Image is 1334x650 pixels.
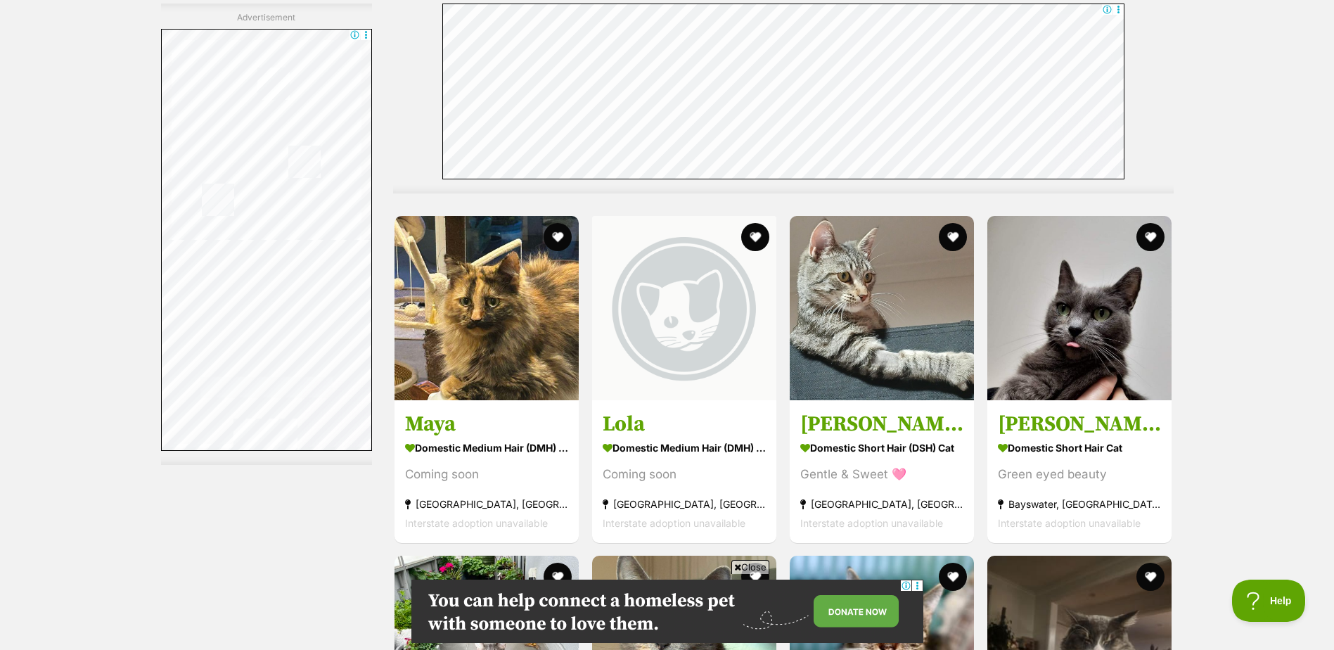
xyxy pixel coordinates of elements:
[442,4,1124,179] iframe: Advertisement
[800,437,963,457] strong: Domestic Short Hair (DSH) Cat
[998,516,1141,528] span: Interstate adoption unavailable
[161,30,372,452] iframe: Advertisement
[405,516,548,528] span: Interstate adoption unavailable
[603,437,766,457] strong: Domestic Medium Hair (DMH) Cat
[800,410,963,437] h3: [PERSON_NAME] * 9 Lives Project Rescue*
[731,560,769,574] span: Close
[405,494,568,513] strong: [GEOGRAPHIC_DATA], [GEOGRAPHIC_DATA]
[603,494,766,513] strong: [GEOGRAPHIC_DATA], [GEOGRAPHIC_DATA]
[603,516,745,528] span: Interstate adoption unavailable
[800,464,963,483] div: Gentle & Sweet 🩷
[411,580,923,643] iframe: Advertisement
[592,400,776,542] a: Lola Domestic Medium Hair (DMH) Cat Coming soon [GEOGRAPHIC_DATA], [GEOGRAPHIC_DATA] Interstate a...
[800,516,943,528] span: Interstate adoption unavailable
[1137,223,1165,251] button: favourite
[800,494,963,513] strong: [GEOGRAPHIC_DATA], [GEOGRAPHIC_DATA]
[603,410,766,437] h3: Lola
[987,216,1172,400] img: Purdy - Domestic Short Hair Cat
[544,223,572,251] button: favourite
[998,437,1161,457] strong: Domestic Short Hair Cat
[395,216,579,400] img: Maya - Domestic Medium Hair (DMH) Cat
[998,494,1161,513] strong: Bayswater, [GEOGRAPHIC_DATA]
[1137,563,1165,591] button: favourite
[987,400,1172,542] a: [PERSON_NAME] Domestic Short Hair Cat Green eyed beauty Bayswater, [GEOGRAPHIC_DATA] Interstate a...
[395,400,579,542] a: Maya Domestic Medium Hair (DMH) Cat Coming soon [GEOGRAPHIC_DATA], [GEOGRAPHIC_DATA] Interstate a...
[405,464,568,483] div: Coming soon
[1232,580,1306,622] iframe: Help Scout Beacon - Open
[998,410,1161,437] h3: [PERSON_NAME]
[939,223,967,251] button: favourite
[405,410,568,437] h3: Maya
[603,464,766,483] div: Coming soon
[544,563,572,591] button: favourite
[161,4,372,466] div: Advertisement
[998,464,1161,483] div: Green eyed beauty
[405,437,568,457] strong: Domestic Medium Hair (DMH) Cat
[939,563,967,591] button: favourite
[790,400,974,542] a: [PERSON_NAME] * 9 Lives Project Rescue* Domestic Short Hair (DSH) Cat Gentle & Sweet 🩷 [GEOGRAPHI...
[790,216,974,400] img: Harper * 9 Lives Project Rescue* - Domestic Short Hair (DSH) Cat
[741,223,769,251] button: favourite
